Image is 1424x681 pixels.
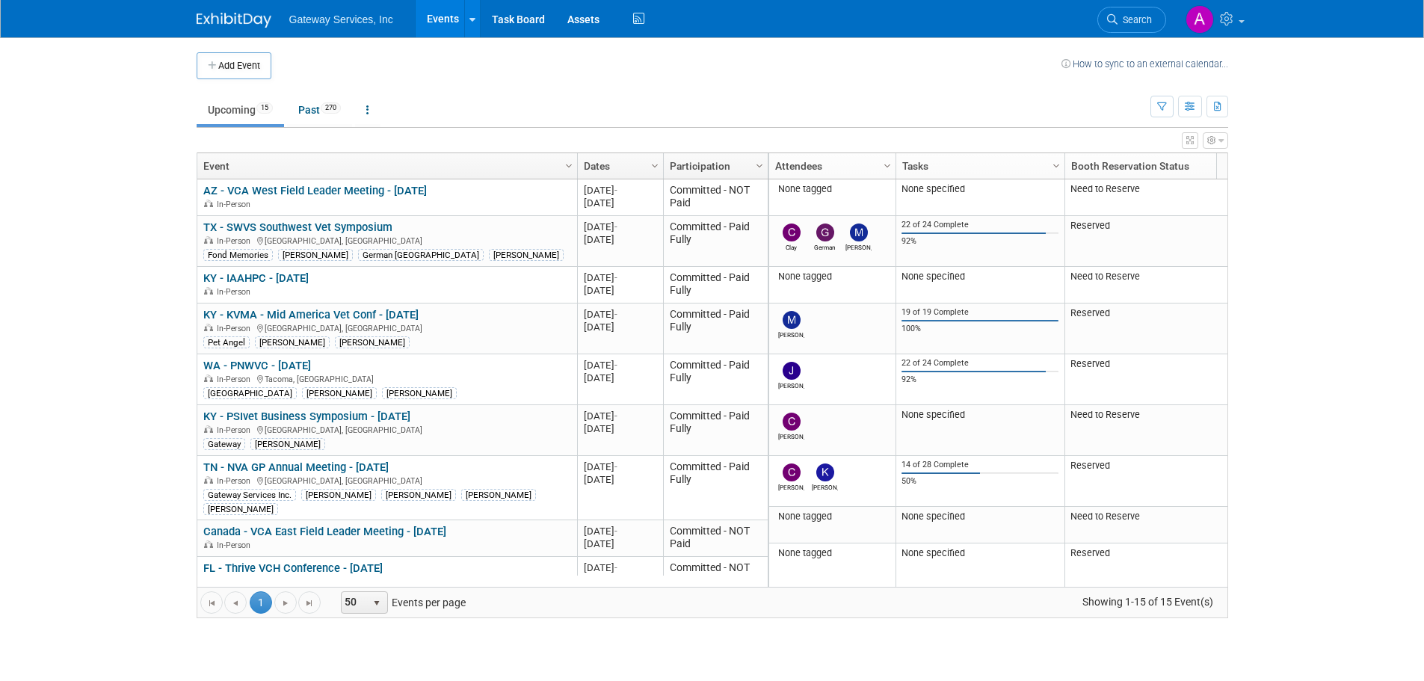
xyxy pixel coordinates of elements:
div: 100% [901,324,1058,334]
td: Need to Reserve [1064,179,1297,216]
img: Clay Cass [783,224,801,241]
button: Add Event [197,52,271,79]
div: Gateway Services Inc. [203,489,296,501]
a: KY - KVMA - Mid America Vet Conf - [DATE] [203,308,419,321]
span: select [371,597,383,609]
div: [DATE] [584,197,656,209]
span: Go to the first page [206,597,218,609]
a: Column Settings [751,153,768,176]
span: Column Settings [649,160,661,172]
div: [DATE] [584,221,656,233]
td: Committed - Paid Fully [663,405,768,456]
span: In-Person [217,476,255,486]
img: Miranda Osborne [783,311,801,329]
img: In-Person Event [204,287,213,295]
span: - [614,562,617,573]
div: [DATE] [584,525,656,537]
td: Reserved [1064,354,1297,405]
div: [PERSON_NAME] [382,387,457,399]
div: [PERSON_NAME] [278,249,353,261]
td: Committed - Paid Fully [663,456,768,520]
div: None tagged [774,183,890,195]
span: Showing 1-15 of 15 Event(s) [1068,591,1227,612]
div: [DATE] [584,473,656,486]
span: In-Person [217,236,255,246]
div: None tagged [774,271,890,283]
td: Committed - NOT Paid [663,520,768,557]
span: - [614,185,617,196]
div: [PERSON_NAME] [301,489,376,501]
img: In-Person Event [204,200,213,207]
span: - [614,526,617,537]
a: Dates [584,153,653,179]
img: Catherine Nolfo [783,413,801,431]
div: [PERSON_NAME] [302,387,377,399]
div: [DATE] [584,284,656,297]
td: Reserved [1064,216,1297,267]
a: Participation [670,153,758,179]
div: [DATE] [584,422,656,435]
div: [GEOGRAPHIC_DATA], [GEOGRAPHIC_DATA] [203,321,570,334]
img: In-Person Event [204,540,213,548]
td: Reserved [1064,303,1297,354]
span: In-Person [217,375,255,384]
div: Catherine Nolfo [778,431,804,440]
div: [DATE] [584,233,656,246]
div: [PERSON_NAME] [461,489,536,501]
span: Column Settings [753,160,765,172]
div: Pet Angel [203,336,250,348]
span: - [614,221,617,232]
a: KY - PSIvet Business Symposium - [DATE] [203,410,410,423]
span: 50 [342,592,367,613]
div: 50% [901,476,1058,487]
a: Go to the previous page [224,591,247,614]
div: Clay Cass [778,241,804,251]
a: Attendees [775,153,886,179]
img: ExhibitDay [197,13,271,28]
div: [PERSON_NAME] [489,249,564,261]
a: Column Settings [1048,153,1064,176]
a: Upcoming15 [197,96,284,124]
span: Column Settings [1050,160,1062,172]
div: 92% [901,375,1058,385]
a: TN - NVA GP Annual Meeting - [DATE] [203,460,389,474]
div: Justine Burke [778,380,804,389]
td: Committed - NOT Paid [663,557,768,608]
span: Column Settings [563,160,575,172]
div: [GEOGRAPHIC_DATA] [203,387,297,399]
a: Search [1097,7,1166,33]
img: In-Person Event [204,425,213,433]
a: Event [203,153,567,179]
span: - [614,410,617,422]
span: - [614,272,617,283]
td: Need to Reserve [1064,507,1297,543]
div: [GEOGRAPHIC_DATA], [GEOGRAPHIC_DATA] [203,474,570,487]
div: None specified [901,409,1058,421]
a: AZ - VCA West Field Leader Meeting - [DATE] [203,184,427,197]
a: Canada - VCA East Field Leader Meeting - [DATE] [203,525,446,538]
div: [DATE] [584,372,656,384]
div: [DATE] [584,308,656,321]
span: Search [1118,14,1152,25]
a: Go to the next page [274,591,297,614]
div: [DATE] [584,359,656,372]
div: None tagged [774,547,890,559]
span: In-Person [217,287,255,297]
div: [DATE] [584,271,656,284]
td: Reserved [1064,456,1297,507]
img: In-Person Event [204,324,213,331]
div: 14 of 28 Complete [901,460,1058,470]
div: [PERSON_NAME] [250,438,325,450]
div: Miranda Osborne [778,329,804,339]
a: Booth Reservation Status [1071,153,1287,179]
div: Fond Memories [203,249,273,261]
div: German [GEOGRAPHIC_DATA] [358,249,484,261]
div: [PERSON_NAME] [255,336,330,348]
td: Reserved [1064,543,1297,594]
td: Committed - Paid Fully [663,216,768,267]
div: [GEOGRAPHIC_DATA], [GEOGRAPHIC_DATA] [203,234,570,247]
div: 22 of 24 Complete [901,358,1058,369]
td: Committed - NOT Paid [663,179,768,216]
img: German Delgadillo [816,224,834,241]
span: - [614,309,617,320]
